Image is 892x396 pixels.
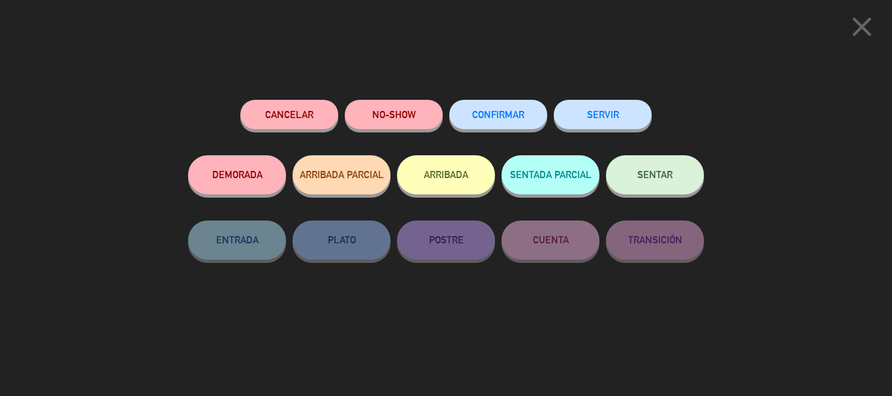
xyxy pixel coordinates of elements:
[397,221,495,260] button: POSTRE
[293,155,390,194] button: ARRIBADA PARCIAL
[502,155,599,194] button: SENTADA PARCIAL
[472,109,524,120] span: CONFIRMAR
[188,221,286,260] button: ENTRADA
[637,169,673,180] span: SENTAR
[300,169,384,180] span: ARRIBADA PARCIAL
[397,155,495,194] button: ARRIBADA
[345,100,443,129] button: NO-SHOW
[554,100,652,129] button: SERVIR
[846,10,878,43] i: close
[606,221,704,260] button: TRANSICIÓN
[449,100,547,129] button: CONFIRMAR
[240,100,338,129] button: Cancelar
[606,155,704,194] button: SENTAR
[842,10,882,48] button: close
[188,155,286,194] button: DEMORADA
[502,221,599,260] button: CUENTA
[293,221,390,260] button: PLATO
